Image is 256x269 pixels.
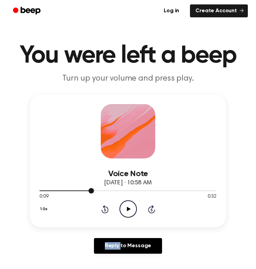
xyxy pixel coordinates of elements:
[8,44,248,68] h1: You were left a beep
[208,193,217,200] span: 0:32
[39,193,48,200] span: 0:09
[39,169,217,179] h3: Voice Note
[39,203,50,215] button: 1.0x
[8,4,47,18] a: Beep
[94,238,162,254] a: Reply to Message
[104,180,152,186] span: [DATE] · 10:58 AM
[8,73,248,84] p: Turn up your volume and press play.
[157,3,186,19] a: Log in
[190,4,248,17] a: Create Account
